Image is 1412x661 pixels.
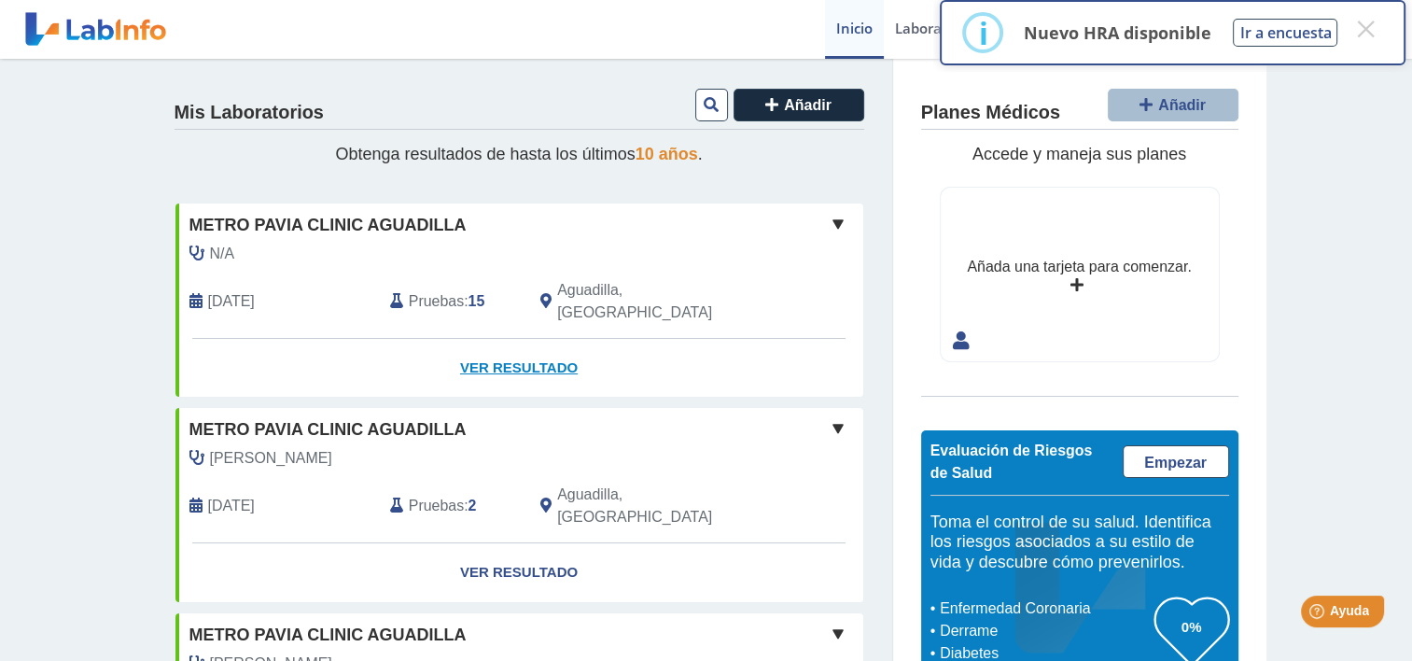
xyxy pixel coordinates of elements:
div: : [376,279,526,324]
span: Aguadilla, PR [557,279,763,324]
span: Accede y maneja sus planes [972,145,1186,163]
iframe: Help widget launcher [1246,588,1391,640]
span: Metro Pavia Clinic Aguadilla [189,417,467,443]
span: N/A [210,243,235,265]
h3: 0% [1154,615,1229,639]
span: Aguadilla, PR [557,484,763,528]
span: Metro Pavia Clinic Aguadilla [189,623,467,648]
div: i [978,16,987,49]
div: Añada una tarjeta para comenzar. [967,256,1191,278]
span: Empezar [1144,455,1207,471]
h4: Mis Laboratorios [175,102,324,124]
span: Añadir [784,97,832,113]
span: Metro Pavia Clinic Aguadilla [189,213,467,238]
b: 15 [468,293,485,309]
a: Empezar [1123,445,1229,478]
span: Pruebas [409,290,464,313]
button: Añadir [1108,89,1238,121]
span: 2024-05-06 [208,495,255,517]
li: Derrame [935,620,1154,642]
span: 2025-09-12 [208,290,255,313]
span: Evaluación de Riesgos de Salud [930,443,1093,481]
a: Ver Resultado [175,339,863,398]
span: 10 años [636,145,698,163]
h4: Planes Médicos [921,102,1060,124]
p: Nuevo HRA disponible [1023,21,1210,44]
span: Añadir [1158,97,1206,113]
button: Añadir [734,89,864,121]
span: Rodriguez Michel, Francisco [210,447,332,470]
h5: Toma el control de su salud. Identifica los riesgos asociados a su estilo de vida y descubre cómo... [930,513,1229,573]
button: Ir a encuesta [1233,19,1337,47]
div: : [376,484,526,528]
b: 2 [468,498,477,513]
a: Ver Resultado [175,543,863,602]
li: Enfermedad Coronaria [935,598,1154,620]
button: Close this dialog [1349,12,1382,46]
span: Obtenga resultados de hasta los últimos . [335,145,702,163]
span: Pruebas [409,495,464,517]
